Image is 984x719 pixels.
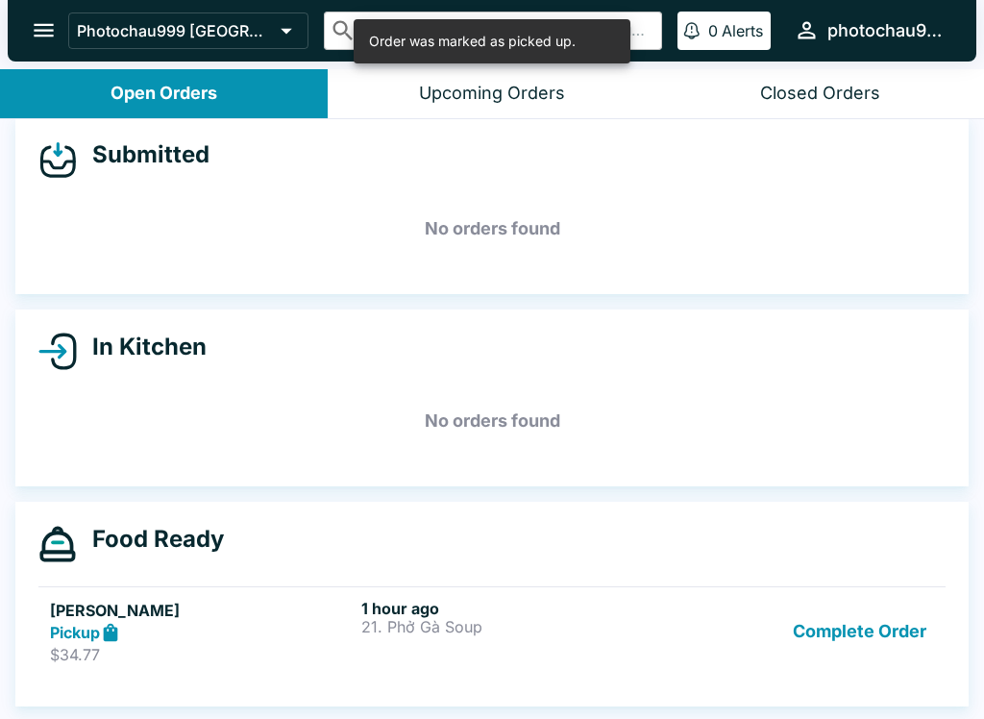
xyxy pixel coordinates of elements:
[50,645,354,664] p: $34.77
[38,386,946,456] h5: No orders found
[722,21,763,40] p: Alerts
[19,6,68,55] button: open drawer
[708,21,718,40] p: 0
[361,599,665,618] h6: 1 hour ago
[786,10,953,51] button: photochau999
[111,83,217,105] div: Open Orders
[785,599,934,665] button: Complete Order
[77,140,209,169] h4: Submitted
[38,194,946,263] h5: No orders found
[68,12,308,49] button: Photochau999 [GEOGRAPHIC_DATA][PERSON_NAME]
[77,525,224,554] h4: Food Ready
[77,333,207,361] h4: In Kitchen
[369,25,576,58] div: Order was marked as picked up.
[77,21,273,40] p: Photochau999 [GEOGRAPHIC_DATA][PERSON_NAME]
[38,586,946,677] a: [PERSON_NAME]Pickup$34.771 hour ago21. Phở Gà SoupComplete Order
[361,618,665,635] p: 21. Phở Gà Soup
[419,83,565,105] div: Upcoming Orders
[50,599,354,622] h5: [PERSON_NAME]
[827,19,946,42] div: photochau999
[50,623,100,642] strong: Pickup
[760,83,880,105] div: Closed Orders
